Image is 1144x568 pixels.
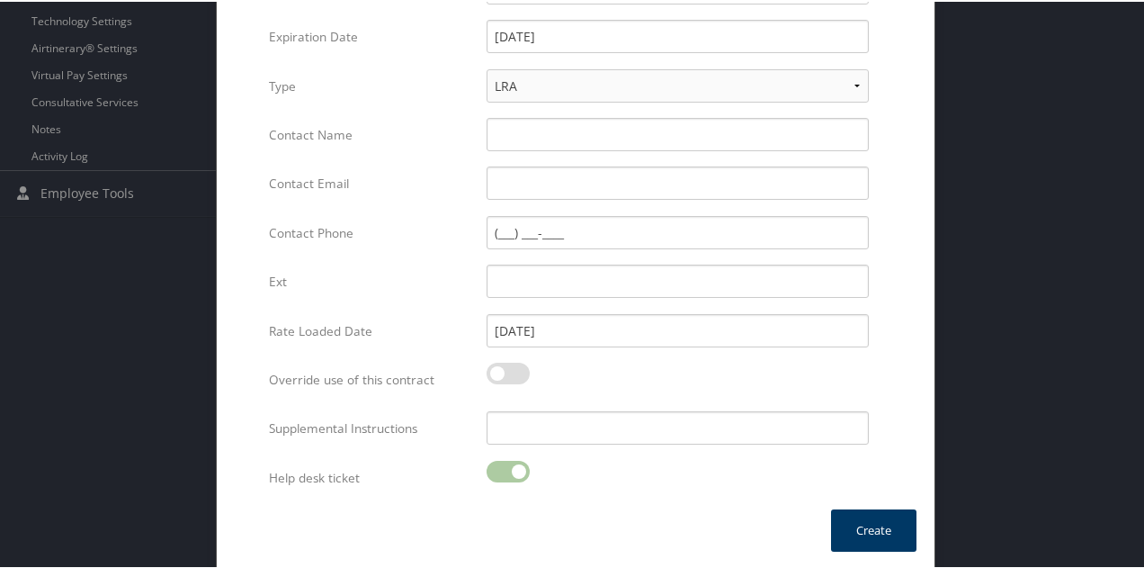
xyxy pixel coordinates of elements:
label: Type [269,68,473,102]
label: Override use of this contract [269,361,473,395]
label: Contact Phone [269,214,473,248]
label: Rate Loaded Date [269,312,473,347]
label: Contact Email [269,165,473,199]
label: Help desk ticket [269,459,473,493]
label: Ext [269,263,473,297]
input: (___) ___-____ [487,214,869,248]
label: Contact Name [269,116,473,150]
label: Supplemental Instructions [269,410,473,444]
button: Create [831,508,916,550]
label: Expiration Date [269,18,473,52]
